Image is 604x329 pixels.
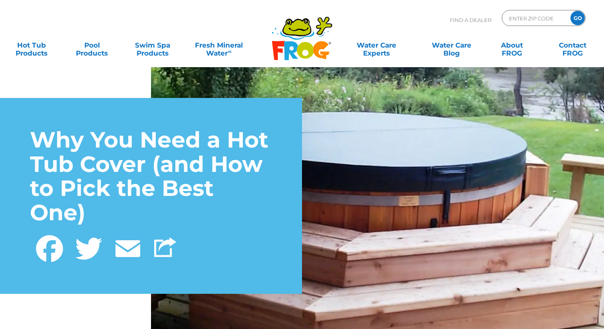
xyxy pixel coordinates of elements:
[108,231,147,264] a: Email
[30,231,69,264] a: Facebook
[428,37,475,53] a: Water CareBlog
[68,37,115,53] a: PoolProducts
[570,11,585,25] input: GO
[8,37,55,53] a: Hot TubProducts
[549,37,596,53] a: ContactFROG
[129,37,176,53] a: Swim SpaProducts
[228,48,231,54] sup: ∞
[450,10,491,30] p: Find A Dealer
[338,37,414,53] a: Water CareExperts
[30,128,272,225] h1: Why You Need a Hot Tub Cover (and How to Pick the Best One)
[69,231,108,264] a: Twitter
[154,237,176,257] img: Share
[189,37,248,53] a: Fresh MineralWater∞
[489,37,536,53] a: AboutFROG
[508,12,562,24] input: Zip Code Form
